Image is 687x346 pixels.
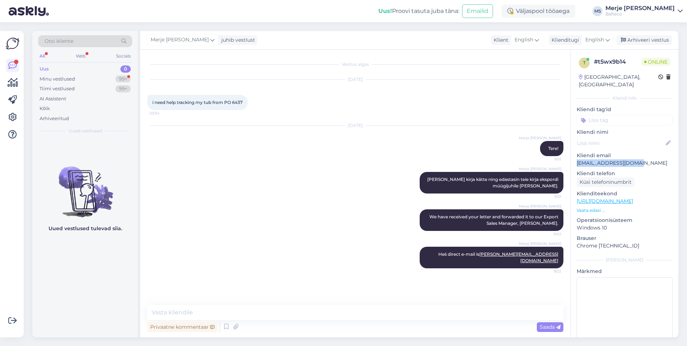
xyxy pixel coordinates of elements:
[577,268,673,275] p: Märkmed
[577,224,673,232] p: Windows 10
[641,58,670,66] span: Online
[577,235,673,242] p: Brauser
[605,11,675,17] div: Balteco
[519,166,561,172] span: Merje [PERSON_NAME]
[40,85,75,92] div: Tiimi vestlused
[40,95,66,103] div: AI Assistent
[577,242,673,250] p: Chrome [TECHNICAL_ID]
[577,128,673,136] p: Kliendi nimi
[40,76,75,83] div: Minu vestlused
[549,36,579,44] div: Klienditugi
[577,177,635,187] div: Küsi telefoninumbrit
[147,322,217,332] div: Privaatne kommentaar
[74,51,87,61] div: Web
[218,36,255,44] div: juhib vestlust
[548,146,558,151] span: Tere!
[577,106,673,113] p: Kliendi tag'id
[6,37,19,50] img: Askly Logo
[491,36,508,44] div: Klient
[38,51,46,61] div: All
[577,159,673,167] p: [EMAIL_ADDRESS][DOMAIN_NAME]
[577,207,673,214] p: Vaata edasi ...
[577,198,633,204] a: [URL][DOMAIN_NAME]
[579,73,658,88] div: [GEOGRAPHIC_DATA], [GEOGRAPHIC_DATA]
[40,105,50,112] div: Kõik
[577,139,664,147] input: Lisa nimi
[594,58,641,66] div: # t5wx9b14
[534,269,561,274] span: 9:02
[40,115,69,122] div: Arhiveeritud
[378,7,459,15] div: Proovi tasuta juba täna:
[115,85,131,92] div: 99+
[32,154,138,218] img: No chats
[479,251,558,263] a: [PERSON_NAME][EMAIL_ADDRESS][DOMAIN_NAME]
[151,36,209,44] span: Merje [PERSON_NAME]
[577,115,673,126] input: Lisa tag
[534,231,561,237] span: 9:02
[378,8,392,14] b: Uus!
[540,324,561,330] span: Saada
[519,204,561,209] span: Merje [PERSON_NAME]
[593,6,603,16] div: MS
[515,36,533,44] span: English
[427,177,559,188] span: [PERSON_NAME] kirja kätte ning edastasin teie kirja ekspordi müügijuhile [PERSON_NAME].
[534,194,561,199] span: 9:01
[502,5,575,18] div: Väljaspool tööaega
[147,76,563,83] div: [DATE]
[577,170,673,177] p: Kliendi telefon
[534,156,561,162] span: 9:01
[152,100,243,105] span: i need help tracking my tub from PO 6437
[605,5,683,17] a: Merje [PERSON_NAME]Balteco
[577,257,673,263] div: [PERSON_NAME]
[519,135,561,141] span: Merje [PERSON_NAME]
[577,152,673,159] p: Kliendi email
[583,60,586,65] span: t
[605,5,675,11] div: Merje [PERSON_NAME]
[40,65,49,73] div: Uus
[69,128,102,134] span: Uued vestlused
[577,190,673,197] p: Klienditeekond
[462,4,493,18] button: Emailid
[519,241,561,246] span: Merje [PERSON_NAME]
[429,214,559,226] span: We have received your letter and forwarded it to our Export Sales Manager, [PERSON_NAME].
[577,217,673,224] p: Operatsioonisüsteem
[120,65,131,73] div: 0
[147,61,563,68] div: Vestlus algas
[577,95,673,101] div: Kliendi info
[115,51,132,61] div: Socials
[585,36,604,44] span: English
[438,251,558,263] span: Heś direct e-mail is
[149,110,176,116] span: 20:54
[45,37,73,45] span: Otsi kliente
[49,225,122,232] p: Uued vestlused tulevad siia.
[147,122,563,129] div: [DATE]
[617,35,672,45] div: Arhiveeri vestlus
[115,76,131,83] div: 99+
